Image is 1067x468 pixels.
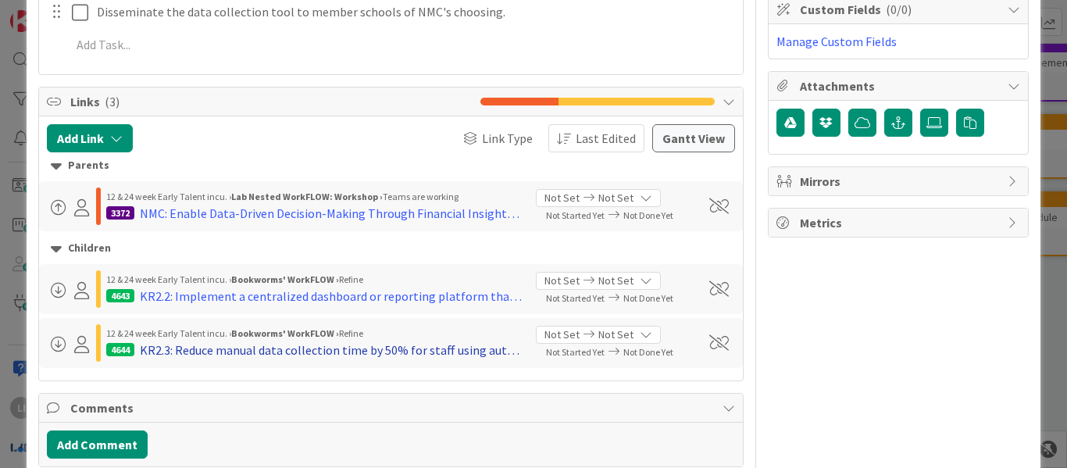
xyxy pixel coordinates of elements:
[623,292,673,304] span: Not Done Yet
[106,273,231,285] span: 12 & 24 week Early Talent incu. ›
[51,157,731,174] div: Parents
[800,172,1000,191] span: Mirrors
[231,191,383,202] b: Lab Nested WorkFLOW: Workshop ›
[47,124,133,152] button: Add Link
[106,289,134,302] div: 4643
[482,129,533,148] span: Link Type
[106,343,134,356] div: 4644
[106,191,231,202] span: 12 & 24 week Early Talent incu. ›
[231,327,339,339] b: Bookworms' WorkFLOW ›
[544,190,580,206] span: Not Set
[339,273,363,285] span: Refine
[140,341,524,359] div: KR2.3: Reduce manual data collection time by 50% for staff using automated workflows.
[546,292,605,304] span: Not Started Yet
[544,273,580,289] span: Not Set
[339,327,363,339] span: Refine
[51,240,731,257] div: Children
[652,124,735,152] button: Gantt View
[105,94,120,109] span: ( 3 )
[598,327,633,343] span: Not Set
[598,273,633,289] span: Not Set
[106,206,134,220] div: 3372
[383,191,459,202] span: Teams are working
[598,190,633,206] span: Not Set
[623,209,673,221] span: Not Done Yet
[800,77,1000,95] span: Attachments
[546,346,605,358] span: Not Started Yet
[97,3,732,21] p: Disseminate the data collection tool to member schools of NMC's choosing.
[776,34,897,49] a: Manage Custom Fields
[70,398,715,417] span: Comments
[623,346,673,358] span: Not Done Yet
[106,327,231,339] span: 12 & 24 week Early Talent incu. ›
[140,204,524,223] div: NMC: Enable Data-Driven Decision-Making Through Financial Insights and Scalable Data Systems
[886,2,912,17] span: ( 0/0 )
[800,213,1000,232] span: Metrics
[140,287,524,305] div: KR2.2: Implement a centralized dashboard or reporting platform that consolidates data from at lea...
[70,92,473,111] span: Links
[544,327,580,343] span: Not Set
[47,430,148,459] button: Add Comment
[546,209,605,221] span: Not Started Yet
[576,129,636,148] span: Last Edited
[231,273,339,285] b: Bookworms' WorkFLOW ›
[548,124,644,152] button: Last Edited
